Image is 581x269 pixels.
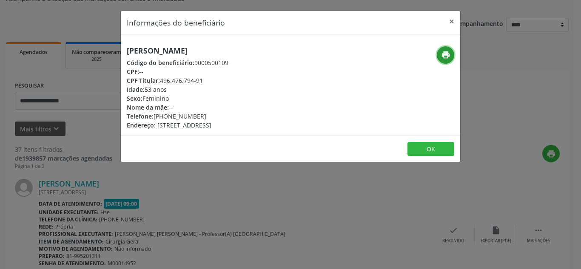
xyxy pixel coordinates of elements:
[127,68,139,76] span: CPF:
[127,17,225,28] h5: Informações do beneficiário
[127,112,228,121] div: [PHONE_NUMBER]
[127,67,228,76] div: --
[127,59,194,67] span: Código do beneficiário:
[407,142,454,156] button: OK
[127,103,228,112] div: --
[127,94,228,103] div: Feminino
[157,121,211,129] span: [STREET_ADDRESS]
[443,11,460,32] button: Close
[127,121,156,129] span: Endereço:
[127,46,228,55] h5: [PERSON_NAME]
[127,103,169,111] span: Nome da mãe:
[127,76,228,85] div: 496.476.794-91
[127,94,142,102] span: Sexo:
[127,85,228,94] div: 53 anos
[127,85,145,93] span: Idade:
[437,46,454,64] button: print
[127,112,154,120] span: Telefone:
[127,58,228,67] div: 9000500109
[127,76,160,85] span: CPF Titular:
[441,50,450,59] i: print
